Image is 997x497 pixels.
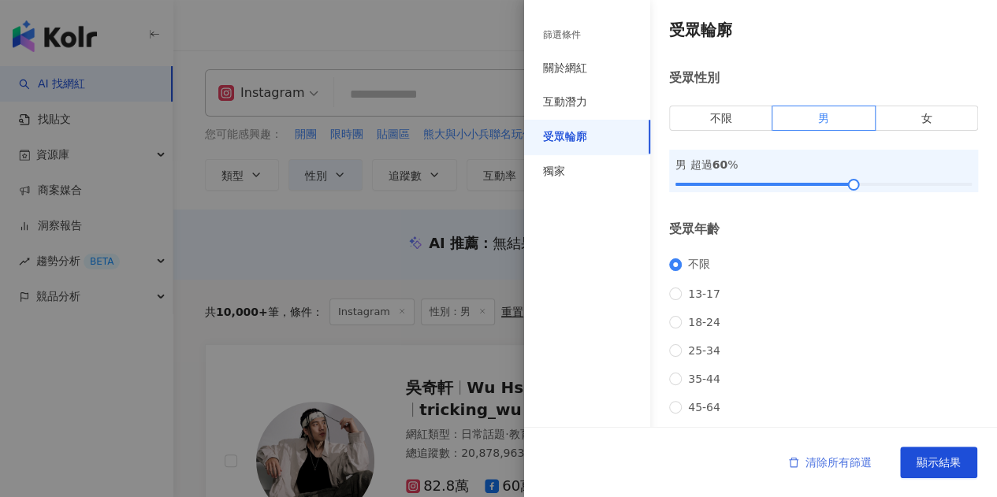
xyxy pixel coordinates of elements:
[669,221,978,238] div: 受眾年齡
[682,287,727,300] span: 13-17
[669,19,978,41] h4: 受眾輪廓
[682,316,727,328] span: 18-24
[818,112,829,124] span: 男
[669,69,978,87] div: 受眾性別
[788,457,799,468] span: delete
[543,28,581,42] div: 篩選條件
[712,158,727,171] span: 60
[805,456,872,469] span: 清除所有篩選
[543,95,587,110] div: 互動潛力
[917,456,961,469] span: 顯示結果
[675,156,972,173] div: 男 超過 %
[710,112,732,124] span: 不限
[772,447,887,478] button: 清除所有篩選
[921,112,932,124] span: 女
[682,258,716,272] span: 不限
[543,61,587,76] div: 關於網紅
[682,344,727,357] span: 25-34
[543,164,565,180] div: 獨家
[900,447,977,478] button: 顯示結果
[682,401,727,414] span: 45-64
[543,129,587,145] div: 受眾輪廓
[682,373,727,385] span: 35-44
